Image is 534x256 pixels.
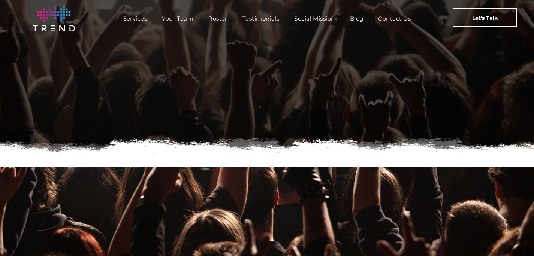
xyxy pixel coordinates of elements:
[201,13,235,24] a: Roster
[343,13,371,24] a: Blog
[453,8,517,27] a: Let's Talk
[33,6,75,31] img: logo
[235,13,287,24] a: Testimonials
[472,9,498,27] span: Let's Talk
[371,13,418,24] a: Contact Us
[116,13,155,24] a: Services
[287,13,342,24] a: Social Mission
[154,13,201,24] a: Your Team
